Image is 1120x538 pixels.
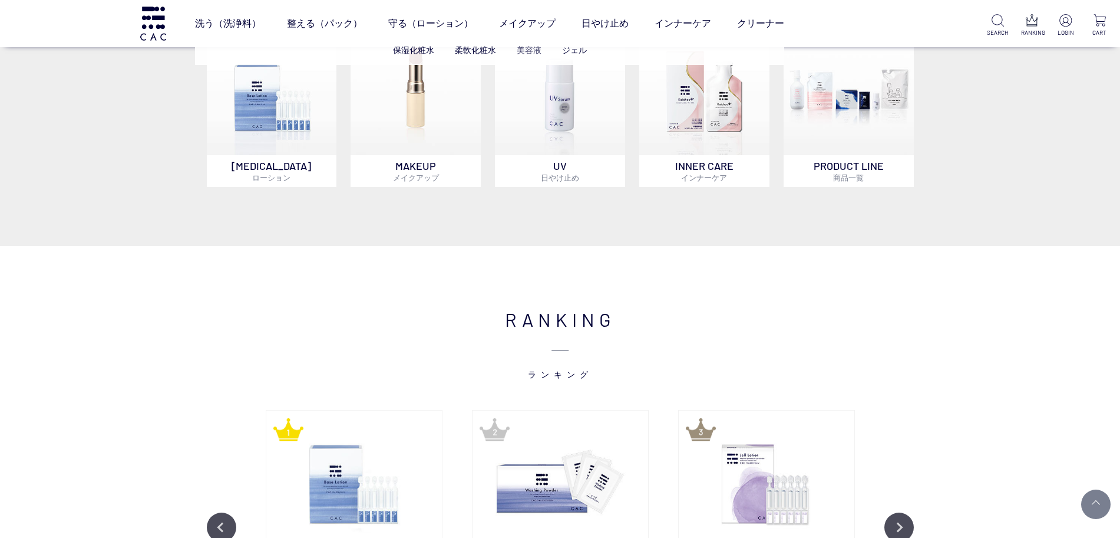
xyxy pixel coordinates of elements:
p: PRODUCT LINE [784,155,914,187]
p: CART [1089,28,1111,37]
a: 保湿化粧水 [393,45,434,55]
h2: RANKING [207,305,914,380]
img: logo [138,6,168,40]
a: LOGIN [1055,14,1076,37]
a: CART [1089,14,1111,37]
a: [MEDICAL_DATA]ローション [207,25,337,187]
a: UV日やけ止め [495,25,625,187]
a: 整える（パック） [287,7,362,40]
p: INNER CARE [639,155,769,187]
p: [MEDICAL_DATA] [207,155,337,187]
span: メイクアップ [393,173,439,182]
p: RANKING [1021,28,1043,37]
p: SEARCH [987,28,1009,37]
img: インナーケア [639,25,769,155]
a: クリーナー [737,7,784,40]
a: 守る（ローション） [388,7,473,40]
a: インナーケア INNER CAREインナーケア [639,25,769,187]
a: 美容液 [517,45,541,55]
a: メイクアップ [499,7,556,40]
a: ジェル [562,45,587,55]
p: LOGIN [1055,28,1076,37]
span: ランキング [207,333,914,380]
a: RANKING [1021,14,1043,37]
a: MAKEUPメイクアップ [351,25,481,187]
a: 柔軟化粧水 [455,45,496,55]
a: 洗う（洗浄料） [195,7,261,40]
a: SEARCH [987,14,1009,37]
span: インナーケア [681,173,727,182]
span: 商品一覧 [833,173,864,182]
a: PRODUCT LINE商品一覧 [784,25,914,187]
a: 日やけ止め [582,7,629,40]
p: MAKEUP [351,155,481,187]
p: UV [495,155,625,187]
span: 日やけ止め [541,173,579,182]
a: インナーケア [655,7,711,40]
span: ローション [252,173,290,182]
